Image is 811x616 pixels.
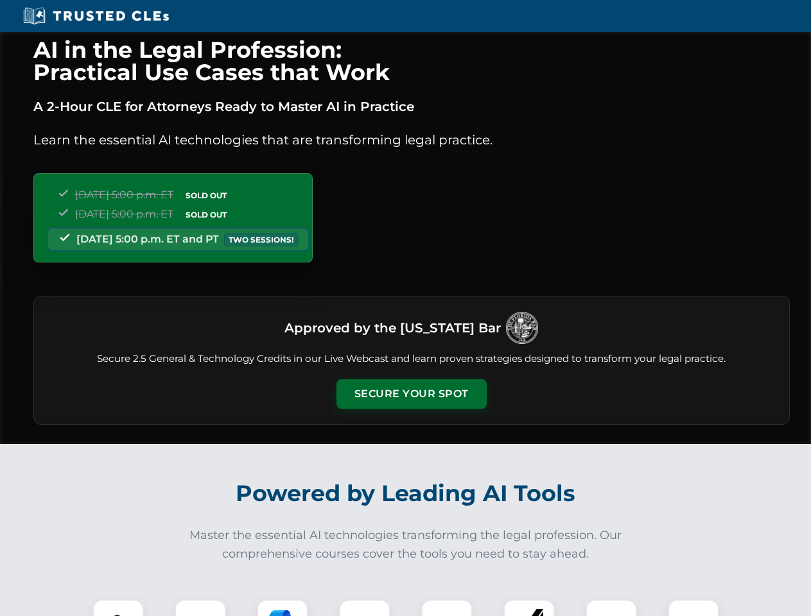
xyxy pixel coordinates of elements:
span: [DATE] 5:00 p.m. ET [75,208,173,220]
h1: AI in the Legal Profession: Practical Use Cases that Work [33,38,790,83]
h2: Powered by Leading AI Tools [50,471,762,516]
h3: Approved by the [US_STATE] Bar [284,316,501,339]
p: A 2-Hour CLE for Attorneys Ready to Master AI in Practice [33,96,790,117]
img: Trusted CLEs [19,6,173,26]
span: SOLD OUT [181,189,231,202]
p: Secure 2.5 General & Technology Credits in our Live Webcast and learn proven strategies designed ... [49,352,774,366]
span: SOLD OUT [181,208,231,221]
p: Learn the essential AI technologies that are transforming legal practice. [33,130,790,150]
p: Master the essential AI technologies transforming the legal profession. Our comprehensive courses... [181,526,631,563]
img: Logo [506,312,538,344]
button: Secure Your Spot [336,379,487,409]
span: [DATE] 5:00 p.m. ET [75,189,173,201]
